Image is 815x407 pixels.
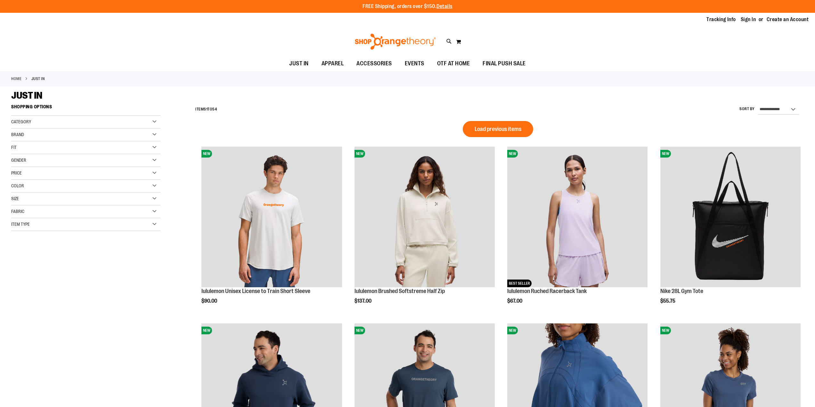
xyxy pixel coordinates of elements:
a: Sign In [741,16,756,23]
a: JUST IN [283,56,315,71]
div: product [504,143,651,320]
span: FINAL PUSH SALE [483,56,526,71]
span: NEW [660,150,671,158]
span: 54 [212,107,217,111]
a: Create an Account [767,16,809,23]
span: Brand [11,132,24,137]
span: 1 [206,107,208,111]
span: Load previous items [475,126,521,132]
span: Fit [11,145,17,150]
span: Price [11,170,22,175]
a: ACCESSORIES [350,56,398,71]
span: Fabric [11,209,24,214]
h2: Items to [195,104,217,114]
img: lululemon Ruched Racerback Tank [507,147,648,287]
img: lululemon Unisex License to Train Short Sleeve [201,147,342,287]
span: APPAREL [322,56,344,71]
span: NEW [201,150,212,158]
a: lululemon Ruched Racerback Tank [507,288,587,294]
div: product [198,143,345,320]
button: Load previous items [463,121,533,137]
a: lululemon Unisex License to Train Short SleeveNEW [201,147,342,288]
a: Nike 28L Gym Tote [660,288,703,294]
a: FINAL PUSH SALE [476,56,532,71]
span: NEW [355,150,365,158]
img: lululemon Brushed Softstreme Half Zip [355,147,495,287]
a: lululemon Brushed Softstreme Half Zip [355,288,445,294]
strong: Shopping Options [11,101,160,116]
a: Details [436,4,452,9]
a: Tracking Info [706,16,736,23]
span: Item Type [11,222,30,227]
img: Nike 28L Gym Tote [660,147,801,287]
span: JUST IN [11,90,42,101]
span: ACCESSORIES [356,56,392,71]
a: Nike 28L Gym ToteNEW [660,147,801,288]
span: NEW [660,327,671,334]
a: OTF AT HOME [431,56,477,71]
a: lululemon Brushed Softstreme Half ZipNEW [355,147,495,288]
label: Sort By [739,106,755,112]
span: $55.75 [660,298,676,304]
span: NEW [201,327,212,334]
span: NEW [507,327,518,334]
div: product [351,143,498,320]
a: lululemon Ruched Racerback TankNEWBEST SELLER [507,147,648,288]
a: APPAREL [315,56,350,71]
span: NEW [355,327,365,334]
span: EVENTS [405,56,424,71]
span: Gender [11,158,26,163]
a: Home [11,76,21,82]
span: OTF AT HOME [437,56,470,71]
a: EVENTS [398,56,431,71]
span: BEST SELLER [507,280,532,287]
span: $137.00 [355,298,372,304]
div: product [657,143,804,320]
span: $90.00 [201,298,218,304]
p: FREE Shipping, orders over $150. [363,3,452,10]
img: Shop Orangetheory [354,34,437,50]
span: Color [11,183,24,188]
span: Category [11,119,31,124]
span: NEW [507,150,518,158]
span: $67.00 [507,298,523,304]
span: JUST IN [289,56,309,71]
a: lululemon Unisex License to Train Short Sleeve [201,288,310,294]
strong: JUST IN [31,76,45,82]
span: Size [11,196,19,201]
